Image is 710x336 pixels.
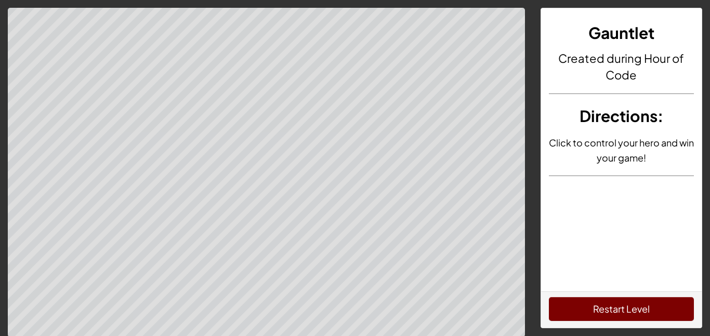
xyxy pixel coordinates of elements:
[549,297,694,321] button: Restart Level
[549,50,694,83] h4: Created during Hour of Code
[580,106,658,126] span: Directions
[549,135,694,165] p: Click to control your hero and win your game!
[549,21,694,45] h3: Gauntlet
[549,104,694,128] h3: :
